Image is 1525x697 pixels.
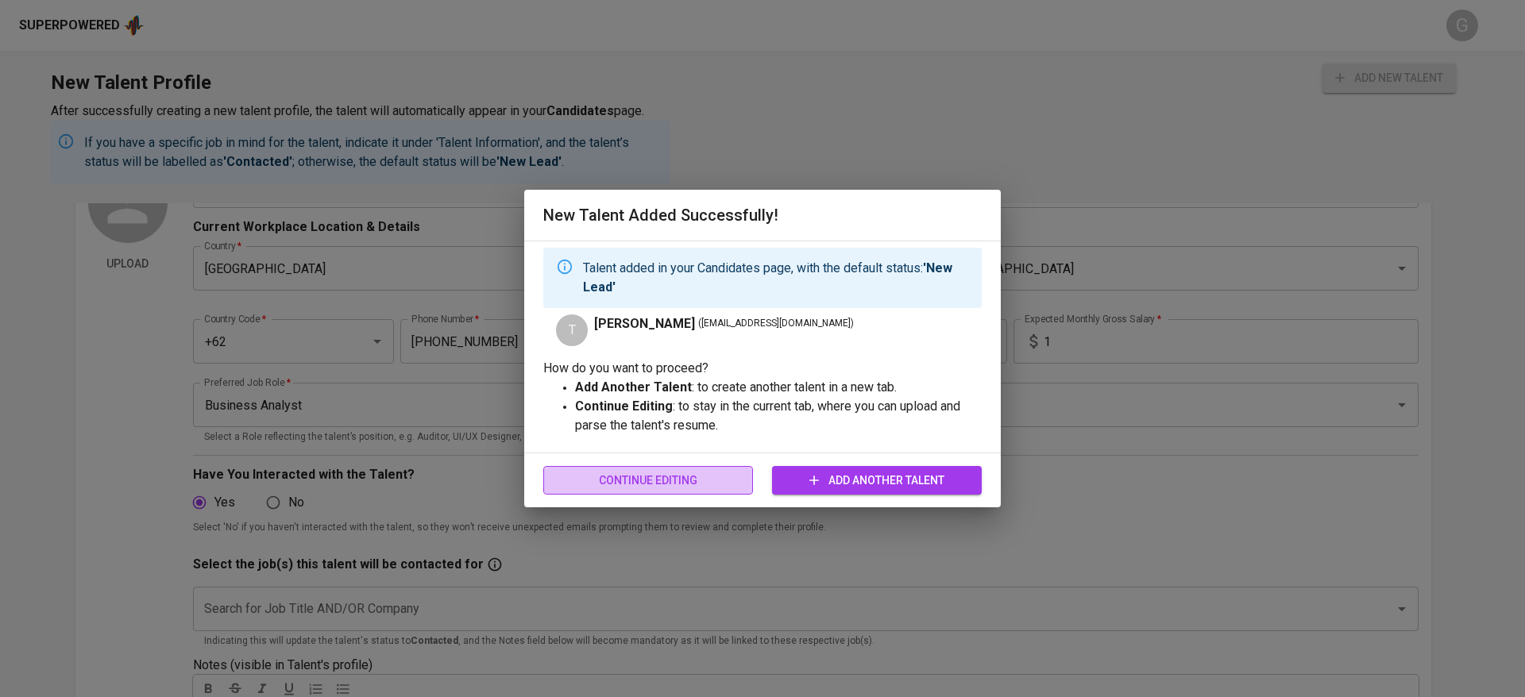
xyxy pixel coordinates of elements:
span: ( [EMAIL_ADDRESS][DOMAIN_NAME] ) [698,316,854,332]
strong: 'New Lead' [583,260,952,295]
p: : to stay in the current tab, where you can upload and parse the talent's resume. [575,397,982,435]
button: Add Another Talent [772,466,982,495]
button: Continue Editing [543,466,753,495]
strong: Continue Editing [575,399,673,414]
strong: Add Another Talent [575,379,692,395]
span: Add Another Talent [785,471,969,491]
span: [PERSON_NAME] [594,314,695,333]
span: Continue Editing [556,471,740,491]
p: Talent added in your Candidates page, with the default status: [583,259,969,297]
h6: New Talent Added Successfully! [543,202,982,228]
div: T [556,314,588,346]
p: How do you want to proceed? [543,359,982,378]
p: : to create another talent in a new tab. [575,378,982,397]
